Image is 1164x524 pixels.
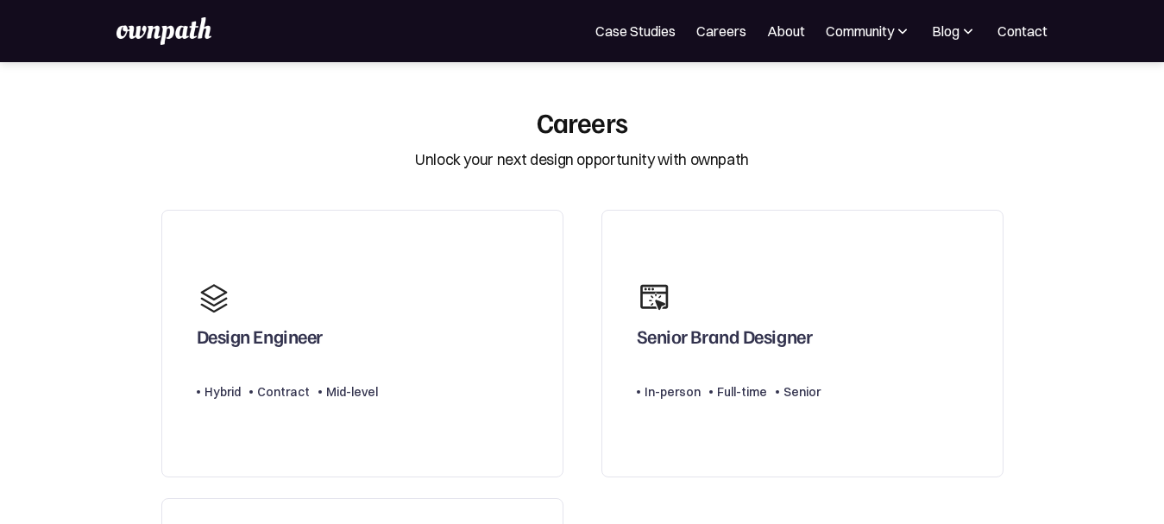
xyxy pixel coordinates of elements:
[204,382,241,402] div: Hybrid
[997,21,1048,41] a: Contact
[932,21,977,41] div: Blog
[826,21,911,41] div: Community
[717,382,767,402] div: Full-time
[783,382,821,402] div: Senior
[645,382,701,402] div: In-person
[595,21,676,41] a: Case Studies
[767,21,805,41] a: About
[537,105,628,138] div: Careers
[197,325,323,356] div: Design Engineer
[696,21,746,41] a: Careers
[601,210,1004,478] a: Senior Brand DesignerIn-personFull-timeSenior
[826,21,894,41] div: Community
[637,325,813,356] div: Senior Brand Designer
[932,21,960,41] div: Blog
[257,382,310,402] div: Contract
[415,148,749,171] div: Unlock your next design opportunity with ownpath
[326,382,378,402] div: Mid-level
[161,210,563,478] a: Design EngineerHybridContractMid-level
